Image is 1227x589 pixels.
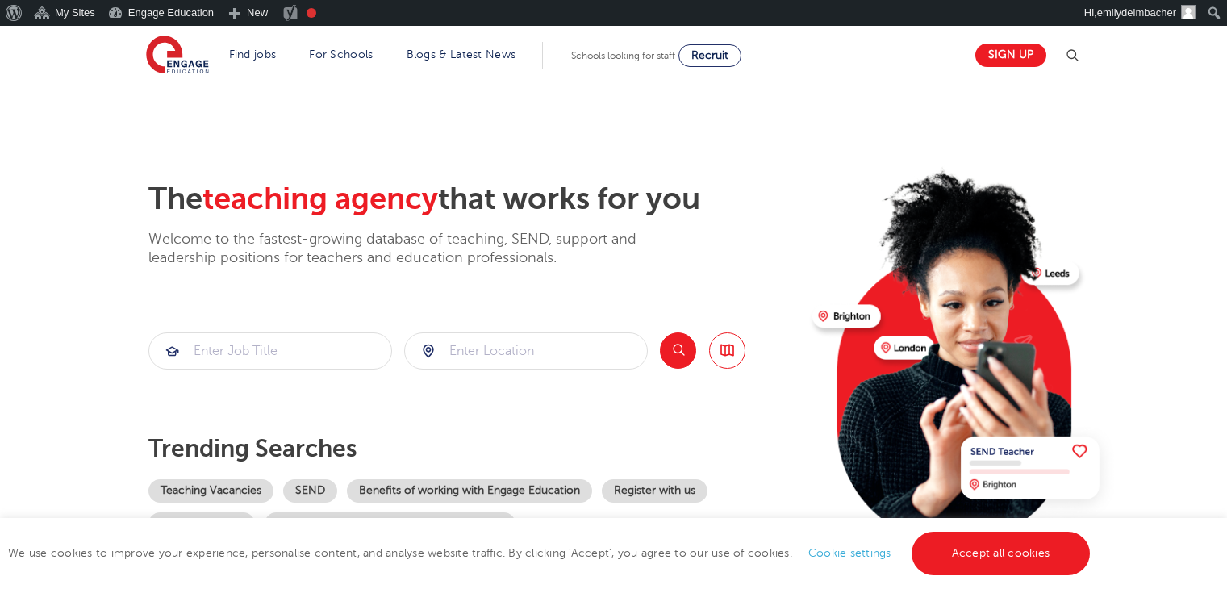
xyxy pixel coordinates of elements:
span: Recruit [691,49,728,61]
span: teaching agency [202,182,438,216]
a: SEND [283,479,337,503]
div: Submit [148,332,392,370]
a: For Schools [309,48,373,61]
a: Cookie settings [808,547,891,559]
a: Register with us [602,479,707,503]
img: Engage Education [146,36,209,76]
a: Teaching Vacancies [148,479,273,503]
div: Needs improvement [307,8,316,18]
h2: The that works for you [148,181,799,218]
div: Submit [404,332,648,370]
span: Schools looking for staff [571,50,675,61]
input: Submit [405,333,647,369]
p: Welcome to the fastest-growing database of teaching, SEND, support and leadership positions for t... [148,230,681,268]
a: Benefits of working with Engage Education [347,479,592,503]
span: We use cookies to improve your experience, personalise content, and analyse website traffic. By c... [8,547,1094,559]
button: Search [660,332,696,369]
a: Our coverage across [GEOGRAPHIC_DATA] [265,512,515,536]
input: Submit [149,333,391,369]
a: Recruit [678,44,741,67]
a: Become a tutor [148,512,255,536]
a: Blogs & Latest News [407,48,516,61]
a: Find jobs [229,48,277,61]
a: Sign up [975,44,1046,67]
span: emilydeimbacher [1097,6,1176,19]
p: Trending searches [148,434,799,463]
a: Accept all cookies [912,532,1091,575]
